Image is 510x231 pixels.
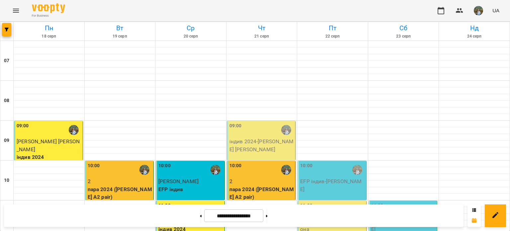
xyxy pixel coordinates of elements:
p: EFP індив [158,185,223,193]
h6: 21 серп [227,33,296,40]
p: індив 2024 - [PERSON_NAME] [PERSON_NAME] [229,138,294,153]
img: Дарина Гуцало [211,165,220,175]
h6: 19 серп [86,33,154,40]
h6: Пн [15,23,83,33]
label: 10:00 [229,162,242,170]
h6: 10 [4,177,9,184]
button: UA [490,4,502,17]
p: індив 2024 [17,153,81,161]
p: пара 2024 ([PERSON_NAME] A2 pair) [229,185,294,201]
label: 09:00 [229,122,242,130]
p: 2 [229,177,294,185]
span: For Business [32,14,65,18]
h6: Нд [440,23,509,33]
p: EFP індив - [PERSON_NAME] [300,177,365,193]
h6: 24 серп [440,33,509,40]
img: Дарина Гуцало [352,165,362,175]
label: 09:00 [17,122,29,130]
label: 10:00 [88,162,100,170]
h6: 18 серп [15,33,83,40]
button: Menu [8,3,24,19]
h6: 07 [4,57,9,64]
img: Дарина Гуцало [139,165,149,175]
h6: Сб [369,23,438,33]
label: 10:00 [300,162,312,170]
span: [PERSON_NAME] [PERSON_NAME] [17,138,80,153]
p: 2 [88,177,152,185]
span: [PERSON_NAME] [158,178,199,184]
h6: Пт [298,23,367,33]
h6: 09 [4,137,9,144]
p: пара 2024 ([PERSON_NAME] A2 pair) [88,185,152,201]
span: UA [492,7,499,14]
h6: 23 серп [369,33,438,40]
h6: Вт [86,23,154,33]
h6: 08 [4,97,9,104]
h6: Ср [156,23,225,33]
img: Voopty Logo [32,3,65,13]
h6: Чт [227,23,296,33]
img: Дарина Гуцало [69,125,79,135]
h6: 20 серп [156,33,225,40]
label: 10:00 [158,162,171,170]
img: 3d28a0deb67b6f5672087bb97ef72b32.jpg [474,6,483,15]
img: Дарина Гуцало [281,125,291,135]
img: Дарина Гуцало [281,165,291,175]
h6: 22 серп [298,33,367,40]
